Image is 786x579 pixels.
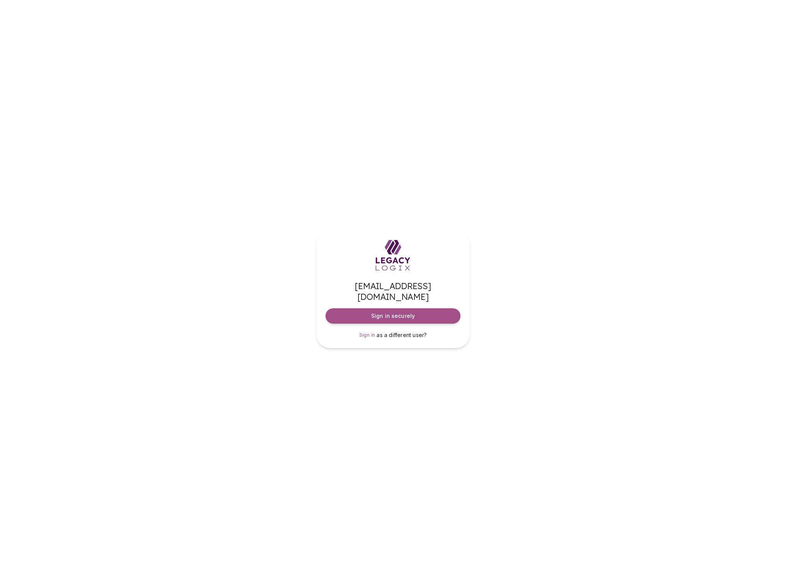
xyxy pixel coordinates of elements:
[359,332,375,338] span: Sign in
[371,312,415,320] span: Sign in securely
[359,331,375,339] a: Sign in
[377,332,427,338] span: as a different user?
[326,281,460,302] span: [EMAIL_ADDRESS][DOMAIN_NAME]
[326,308,460,324] button: Sign in securely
